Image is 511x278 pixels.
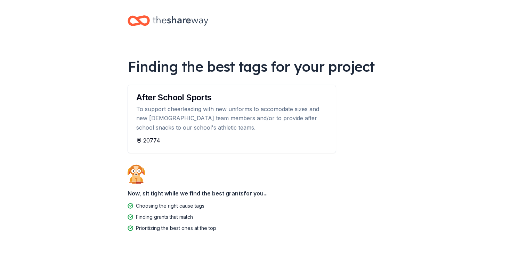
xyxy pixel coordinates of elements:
[136,213,193,221] div: Finding grants that match
[136,105,327,132] div: To support cheerleading with new uniforms to accomodate sizes and new [DEMOGRAPHIC_DATA] team mem...
[136,93,327,102] div: After School Sports
[128,57,383,76] div: Finding the best tags for your project
[128,186,383,200] div: Now, sit tight while we find the best grants for you...
[136,136,327,145] div: 20774
[128,164,145,183] img: Dog waiting patiently
[136,224,216,232] div: Prioritizing the best ones at the top
[136,202,204,210] div: Choosing the right cause tags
